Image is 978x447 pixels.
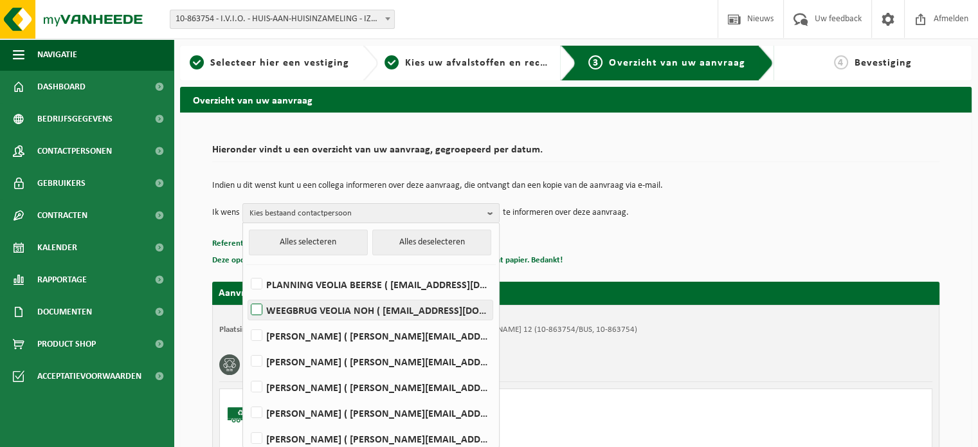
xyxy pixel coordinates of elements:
[405,58,582,68] span: Kies uw afvalstoffen en recipiënten
[855,58,912,68] span: Bevestiging
[212,235,311,252] button: Referentie toevoegen (opt.)
[180,87,972,112] h2: Overzicht van uw aanvraag
[37,360,141,392] span: Acceptatievoorwaarden
[37,199,87,232] span: Contracten
[219,325,275,334] strong: Plaatsingsadres:
[242,203,500,223] button: Kies bestaand contactpersoon
[834,55,848,69] span: 4
[37,71,86,103] span: Dashboard
[249,230,368,255] button: Alles selecteren
[37,103,113,135] span: Bedrijfsgegevens
[37,135,112,167] span: Contactpersonen
[37,167,86,199] span: Gebruikers
[249,204,482,223] span: Kies bestaand contactpersoon
[248,352,493,371] label: [PERSON_NAME] ( [PERSON_NAME][EMAIL_ADDRESS][DOMAIN_NAME] )
[226,396,265,434] img: BL-SO-LV.png
[212,181,939,190] p: Indien u dit wenst kunt u een collega informeren over deze aanvraag, die ontvangt dan een kopie v...
[37,264,87,296] span: Rapportage
[212,252,563,269] button: Deze opdracht wordt 100% digitaal afgehandeld, zo vermijden we samen weer wat papier. Bedankt!
[170,10,394,28] span: 10-863754 - I.V.I.O. - HUIS-AAN-HUISINZAMELING - IZEGEM
[372,230,491,255] button: Alles deselecteren
[588,55,602,69] span: 3
[248,300,493,320] label: WEEGBRUG VEOLIA NOH ( [EMAIL_ADDRESS][DOMAIN_NAME] )
[190,55,204,69] span: 1
[248,326,493,345] label: [PERSON_NAME] ( [PERSON_NAME][EMAIL_ADDRESS][DOMAIN_NAME] )
[248,378,493,397] label: [PERSON_NAME] ( [PERSON_NAME][EMAIL_ADDRESS][PERSON_NAME][DOMAIN_NAME] )
[186,55,352,71] a: 1Selecteer hier een vestiging
[248,403,493,423] label: [PERSON_NAME] ( [PERSON_NAME][EMAIL_ADDRESS][DOMAIN_NAME] )
[385,55,399,69] span: 2
[37,232,77,264] span: Kalender
[212,145,939,162] h2: Hieronder vindt u een overzicht van uw aanvraag, gegroepeerd per datum.
[385,55,550,71] a: 2Kies uw afvalstoffen en recipiënten
[212,203,239,223] p: Ik wens
[248,275,493,294] label: PLANNING VEOLIA BEERSE ( [EMAIL_ADDRESS][DOMAIN_NAME] )
[37,328,96,360] span: Product Shop
[210,58,349,68] span: Selecteer hier een vestiging
[170,10,395,29] span: 10-863754 - I.V.I.O. - HUIS-AAN-HUISINZAMELING - IZEGEM
[37,39,77,71] span: Navigatie
[37,296,92,328] span: Documenten
[503,203,629,223] p: te informeren over deze aanvraag.
[609,58,745,68] span: Overzicht van uw aanvraag
[219,288,315,298] strong: Aanvraag voor [DATE]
